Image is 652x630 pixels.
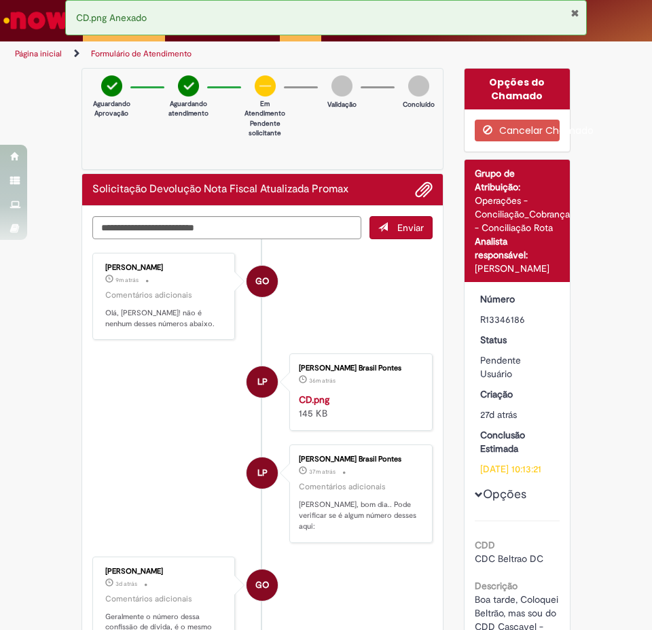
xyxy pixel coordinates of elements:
[255,265,269,298] span: GO
[470,387,566,401] dt: Criação
[309,468,336,476] span: 37m atrás
[247,266,278,297] div: Gustavo Oliveira
[257,457,268,489] span: LP
[480,408,517,421] time: 01/08/2025 15:03:48
[480,353,556,381] div: Pendente Usuário
[397,222,424,234] span: Enviar
[247,570,278,601] div: Gustavo Oliveira
[105,264,224,272] div: [PERSON_NAME]
[1,7,71,34] img: ServiceNow
[475,553,543,565] span: CDC Beltrao DC
[331,75,352,97] img: img-circle-grey.png
[105,593,192,605] small: Comentários adicionais
[178,75,199,97] img: check-circle-green.png
[92,183,348,196] h2: Solicitação Devolução Nota Fiscal Atualizada Promax Histórico de tíquete
[475,580,518,592] b: Descrição
[76,12,147,24] span: CD.png Anexado
[327,100,357,109] p: Validação
[470,292,566,306] dt: Número
[105,567,224,576] div: [PERSON_NAME]
[115,276,139,284] time: 28/08/2025 08:58:21
[168,99,209,119] p: Aguardando atendimento
[247,457,278,489] div: Lizandra Da Costa Brasil Pontes
[105,290,192,301] small: Comentários adicionais
[309,468,336,476] time: 28/08/2025 08:30:14
[480,408,517,421] span: 27d atrás
[309,377,336,385] span: 36m atrás
[255,75,276,97] img: circle-minus.png
[408,75,429,97] img: img-circle-grey.png
[255,569,269,601] span: GO
[105,308,224,329] p: Olá, [PERSON_NAME]! não é nenhum desses números abaixo.
[244,99,285,119] p: Em Atendimento
[299,393,329,406] a: CD.png
[93,99,130,119] p: Aguardando Aprovação
[475,194,560,234] div: Operações - Conciliação_Cobrança - Conciliação Rota
[257,366,268,398] span: LP
[115,580,137,588] span: 3d atrás
[299,500,418,531] p: [PERSON_NAME], bom dia.. Pode verificar se é algum número desses aqui:
[480,313,556,326] div: R13346186
[299,393,418,420] div: 145 KB
[470,333,566,347] dt: Status
[475,539,495,551] b: CDD
[115,580,137,588] time: 25/08/2025 10:18:34
[91,48,192,59] a: Formulário de Atendimento
[10,41,316,67] ul: Trilhas de página
[475,234,560,262] div: Analista responsável:
[299,455,418,463] div: [PERSON_NAME] Brasil Pontes
[475,120,560,141] button: Cancelar Chamado
[299,481,386,493] small: Comentários adicionais
[480,462,556,476] div: [DATE] 10:13:21
[92,216,361,239] textarea: Digite sua mensagem aqui...
[475,167,560,194] div: Grupo de Atribuição:
[480,408,556,421] div: 01/08/2025 15:03:48
[101,75,122,97] img: check-circle-green.png
[415,181,433,198] button: Adicionar anexos
[470,428,566,455] dt: Conclusão Estimada
[309,377,336,385] time: 28/08/2025 08:30:58
[115,276,139,284] span: 9m atrás
[15,48,62,59] a: Página inicial
[403,100,435,109] p: Concluído
[247,366,278,398] div: Lizandra Da Costa Brasil Pontes
[369,216,433,239] button: Enviar
[475,262,560,275] div: [PERSON_NAME]
[244,119,285,139] p: Pendente solicitante
[299,364,418,372] div: [PERSON_NAME] Brasil Pontes
[570,7,579,18] button: Fechar Notificação
[465,69,570,109] div: Opções do Chamado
